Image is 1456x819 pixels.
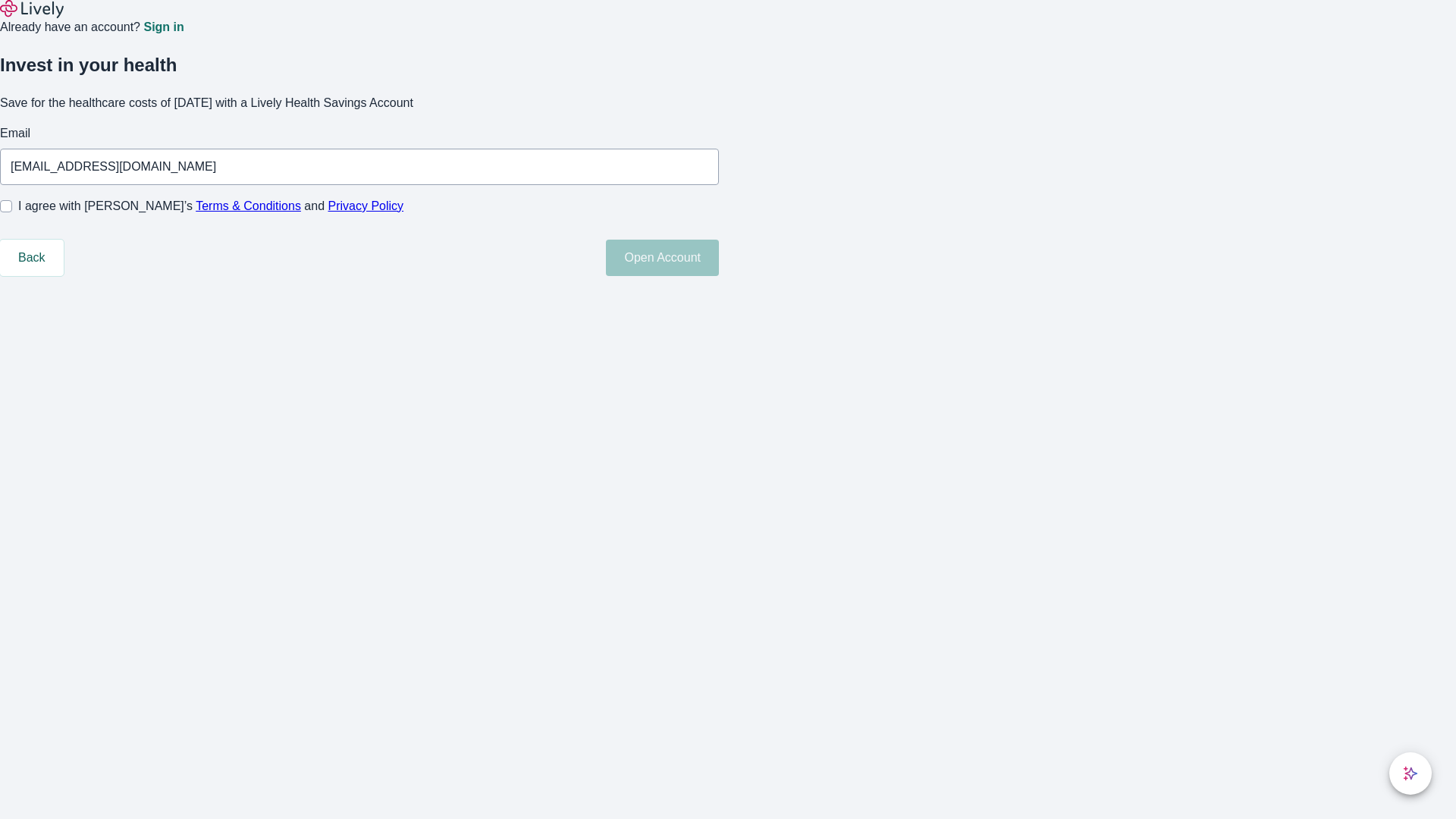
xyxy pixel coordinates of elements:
a: Terms & Conditions [196,199,301,212]
button: chat [1389,752,1432,795]
span: I agree with [PERSON_NAME]’s and [18,197,403,215]
svg: Lively AI Assistant [1403,766,1418,781]
a: Privacy Policy [328,199,404,212]
a: Sign in [143,21,184,33]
